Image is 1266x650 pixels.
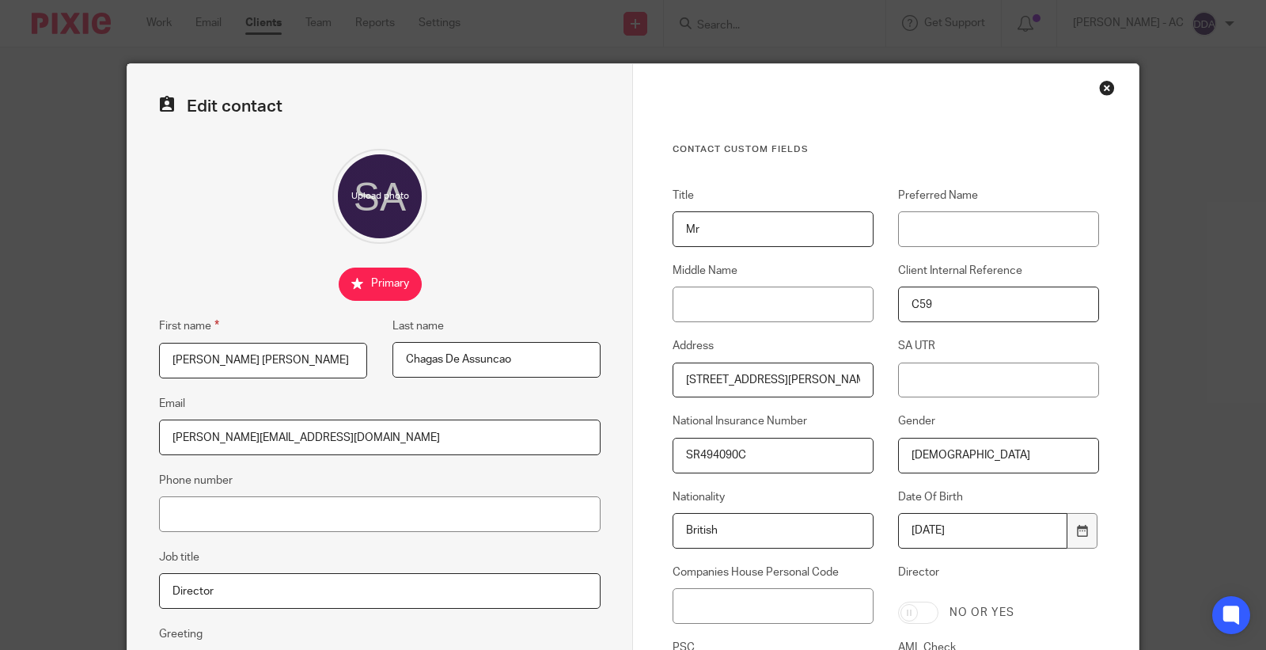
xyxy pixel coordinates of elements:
div: Close this dialog window [1099,80,1115,96]
label: Client Internal Reference [898,263,1099,279]
h3: Contact Custom fields [673,143,1099,156]
label: National Insurance Number [673,413,874,429]
label: Last name [392,318,444,334]
label: SA UTR [898,338,1099,354]
label: Preferred Name [898,188,1099,203]
h2: Edit contact [159,96,601,117]
label: Job title [159,549,199,565]
label: Date Of Birth [898,489,1099,505]
label: Address [673,338,874,354]
label: Middle Name [673,263,874,279]
label: Gender [898,413,1099,429]
label: No or yes [949,605,1014,621]
input: YYYY-MM-DD [898,513,1067,549]
label: Director [898,564,1099,590]
label: Title [673,188,874,203]
label: Greeting [159,626,203,642]
label: Phone number [159,473,233,488]
label: Companies House Personal Code [673,564,874,580]
label: First name [159,317,219,335]
label: Nationality [673,489,874,505]
label: Email [159,396,185,412]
